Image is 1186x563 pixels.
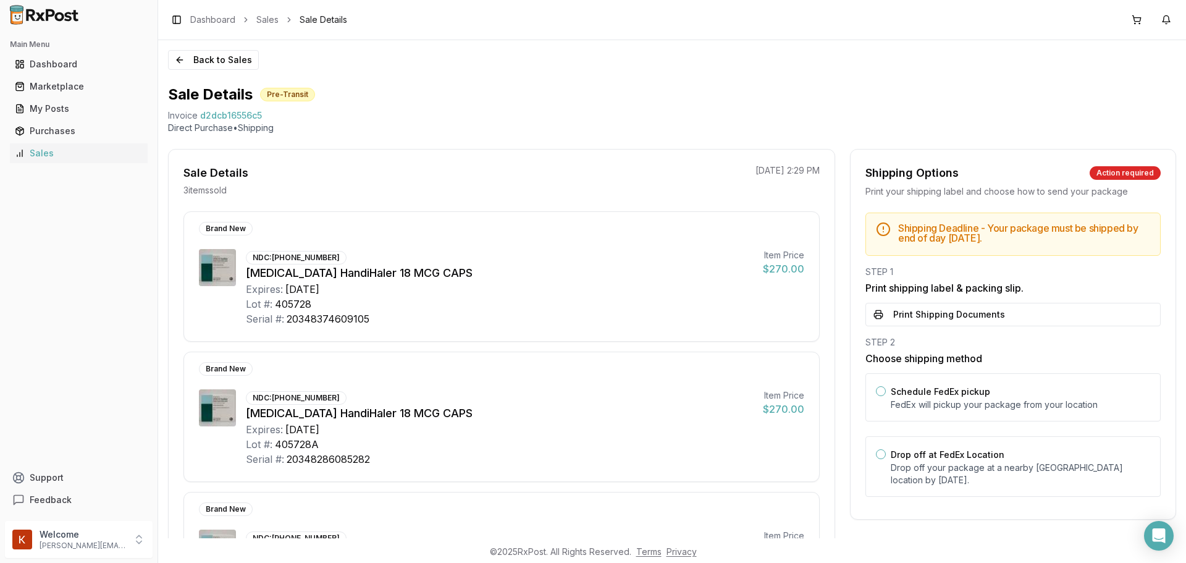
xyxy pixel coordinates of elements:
a: Dashboard [190,14,235,26]
span: d2dcb16556c5 [200,109,262,122]
span: Feedback [30,494,72,506]
h3: Choose shipping method [865,351,1161,366]
p: Drop off your package at a nearby [GEOGRAPHIC_DATA] location by [DATE] . [891,462,1150,486]
div: Invoice [168,109,198,122]
button: Back to Sales [168,50,259,70]
div: 405728 [275,297,311,311]
button: My Posts [5,99,153,119]
div: NDC: [PHONE_NUMBER] [246,391,347,405]
div: Brand New [199,502,253,516]
div: Dashboard [15,58,143,70]
h2: Main Menu [10,40,148,49]
button: Support [5,467,153,489]
a: Dashboard [10,53,148,75]
img: RxPost Logo [5,5,84,25]
div: Open Intercom Messenger [1144,521,1174,551]
div: My Posts [15,103,143,115]
div: Print your shipping label and choose how to send your package [865,185,1161,198]
div: [DATE] [285,422,319,437]
div: Pre-Transit [260,88,315,101]
div: Item Price [763,249,804,261]
div: 20348286085282 [287,452,370,467]
img: Spiriva HandiHaler 18 MCG CAPS [199,249,236,286]
div: STEP 2 [865,336,1161,349]
img: Spiriva HandiHaler 18 MCG CAPS [199,389,236,426]
div: 20348374609105 [287,311,369,326]
div: Sales [15,147,143,159]
button: Purchases [5,121,153,141]
div: NDC: [PHONE_NUMBER] [246,251,347,265]
div: [MEDICAL_DATA] HandiHaler 18 MCG CAPS [246,405,753,422]
button: Sales [5,143,153,163]
div: NDC: [PHONE_NUMBER] [246,531,347,545]
h3: Print shipping label & packing slip. [865,281,1161,295]
a: Privacy [667,546,697,557]
div: STEP 1 [865,266,1161,278]
div: 405728A [275,437,319,452]
p: Direct Purchase • Shipping [168,122,1176,134]
h5: Shipping Deadline - Your package must be shipped by end of day [DATE] . [898,223,1150,243]
a: My Posts [10,98,148,120]
div: Serial #: [246,311,284,326]
div: Purchases [15,125,143,137]
p: Welcome [40,528,125,541]
button: Dashboard [5,54,153,74]
div: Serial #: [246,452,284,467]
p: FedEx will pickup your package from your location [891,399,1150,411]
div: Action required [1090,166,1161,180]
a: Sales [256,14,279,26]
div: Item Price [763,530,804,542]
span: Sale Details [300,14,347,26]
div: $270.00 [763,402,804,417]
button: Feedback [5,489,153,511]
a: Purchases [10,120,148,142]
div: Brand New [199,222,253,235]
a: Terms [636,546,662,557]
button: Print Shipping Documents [865,303,1161,326]
div: Lot #: [246,437,272,452]
button: Marketplace [5,77,153,96]
p: [PERSON_NAME][EMAIL_ADDRESS][DOMAIN_NAME] [40,541,125,551]
div: Shipping Options [865,164,959,182]
p: [DATE] 2:29 PM [755,164,820,177]
a: Sales [10,142,148,164]
div: Sale Details [183,164,248,182]
div: Brand New [199,362,253,376]
div: [DATE] [285,282,319,297]
nav: breadcrumb [190,14,347,26]
div: [MEDICAL_DATA] HandiHaler 18 MCG CAPS [246,265,753,282]
div: Item Price [763,389,804,402]
h1: Sale Details [168,85,253,104]
p: 3 item s sold [183,184,227,197]
label: Drop off at FedEx Location [891,449,1004,460]
div: Lot #: [246,297,272,311]
a: Marketplace [10,75,148,98]
div: Marketplace [15,80,143,93]
label: Schedule FedEx pickup [891,386,990,397]
div: Expires: [246,422,283,437]
div: Expires: [246,282,283,297]
div: $270.00 [763,261,804,276]
img: User avatar [12,530,32,549]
